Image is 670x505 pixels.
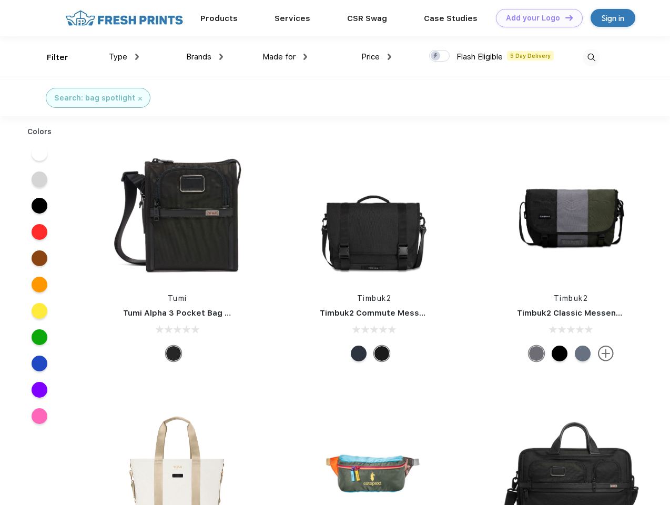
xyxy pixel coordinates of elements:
a: Tumi Alpha 3 Pocket Bag Small [123,308,246,318]
a: Sign in [591,9,635,27]
span: Type [109,52,127,62]
div: Filter [47,52,68,64]
div: Add your Logo [506,14,560,23]
div: Sign in [602,12,624,24]
div: Eco Army Pop [529,346,544,361]
div: Black [166,346,181,361]
img: DT [565,15,573,21]
img: func=resize&h=266 [304,143,444,282]
img: more.svg [598,346,614,361]
a: Timbuk2 Commute Messenger Bag [320,308,461,318]
img: dropdown.png [135,54,139,60]
img: dropdown.png [303,54,307,60]
img: dropdown.png [388,54,391,60]
img: func=resize&h=266 [501,143,641,282]
div: Eco Black [374,346,390,361]
span: Brands [186,52,211,62]
a: Timbuk2 Classic Messenger Bag [517,308,647,318]
div: Colors [19,126,60,137]
div: Search: bag spotlight [54,93,135,104]
a: Timbuk2 [554,294,588,302]
a: Products [200,14,238,23]
a: Tumi [168,294,187,302]
span: 5 Day Delivery [507,51,554,60]
img: dropdown.png [219,54,223,60]
div: Eco Black [552,346,567,361]
span: Price [361,52,380,62]
div: Eco Nautical [351,346,367,361]
img: filter_cancel.svg [138,97,142,100]
img: func=resize&h=266 [107,143,247,282]
div: Eco Lightbeam [575,346,591,361]
img: fo%20logo%202.webp [63,9,186,27]
img: desktop_search.svg [583,49,600,66]
span: Flash Eligible [456,52,503,62]
a: Timbuk2 [357,294,392,302]
span: Made for [262,52,296,62]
